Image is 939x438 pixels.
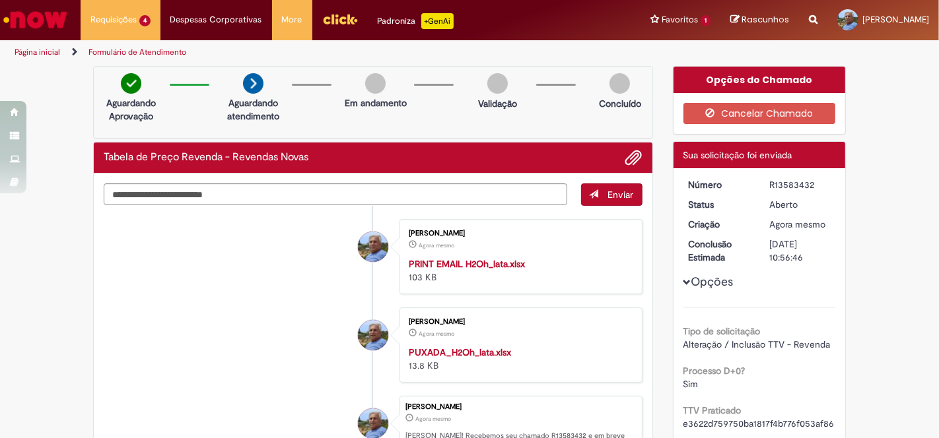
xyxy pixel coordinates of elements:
[679,237,760,264] dt: Conclusão Estimada
[419,330,454,338] span: Agora mesmo
[487,73,508,94] img: img-circle-grey.png
[478,97,517,110] p: Validação
[742,13,789,26] span: Rascunhos
[409,346,629,372] div: 13.8 KB
[769,218,831,231] div: 30/09/2025 17:56:43
[415,415,451,423] time: 30/09/2025 17:56:43
[581,183,643,206] button: Enviar
[104,183,567,205] textarea: Digite sua mensagem aqui...
[609,73,630,94] img: img-circle-grey.png
[88,47,186,57] a: Formulário de Atendimento
[625,149,643,166] button: Adicionar anexos
[282,13,302,26] span: More
[409,346,511,358] a: PUXADA_H2Oh_lata.xlsx
[409,258,525,270] a: PRINT EMAIL H2Oh_lata.xlsx
[769,178,831,191] div: R13583432
[683,149,792,161] span: Sua solicitação foi enviada
[221,96,285,123] p: Aguardando atendimento
[730,14,789,26] a: Rascunhos
[679,198,760,211] dt: Status
[10,40,616,65] ul: Trilhas de página
[419,330,454,338] time: 30/09/2025 17:56:15
[674,67,846,93] div: Opções do Chamado
[378,13,454,29] div: Padroniza
[322,9,358,29] img: click_logo_yellow_360x200.png
[683,404,742,416] b: TTV Praticado
[90,13,137,26] span: Requisições
[862,14,929,25] span: [PERSON_NAME]
[243,73,263,94] img: arrow-next.png
[358,320,388,350] div: Carlos Alberto Antunes de Lima
[769,237,831,264] div: [DATE] 10:56:46
[409,257,629,284] div: 103 KB
[679,178,760,191] dt: Número
[608,189,634,201] span: Enviar
[419,241,454,249] span: Agora mesmo
[599,97,641,110] p: Concluído
[170,13,262,26] span: Despesas Corporativas
[683,418,835,429] span: e3622d759750ba1817f4b776f053af86
[415,415,451,423] span: Agora mesmo
[121,73,141,94] img: check-circle-green.png
[104,152,308,164] h2: Tabela de Preço Revenda - Revendas Novas Histórico de tíquete
[683,365,746,377] b: Processo D+0?
[345,96,407,109] p: Em andamento
[409,230,629,237] div: [PERSON_NAME]
[99,96,163,123] p: Aguardando Aprovação
[419,241,454,249] time: 30/09/2025 17:56:22
[769,198,831,211] div: Aberto
[405,403,635,411] div: [PERSON_NAME]
[683,338,831,350] span: Alteração / Inclusão TTV - Revenda
[683,103,836,124] button: Cancelar Chamado
[679,218,760,231] dt: Criação
[358,232,388,262] div: Carlos Alberto Antunes de Lima
[139,15,151,26] span: 4
[683,325,761,337] b: Tipo de solicitação
[421,13,454,29] p: +GenAi
[701,15,711,26] span: 1
[409,318,629,326] div: [PERSON_NAME]
[769,218,825,230] time: 30/09/2025 17:56:43
[662,13,698,26] span: Favoritos
[683,378,699,390] span: Sim
[365,73,386,94] img: img-circle-grey.png
[769,218,825,230] span: Agora mesmo
[15,47,60,57] a: Página inicial
[1,7,69,33] img: ServiceNow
